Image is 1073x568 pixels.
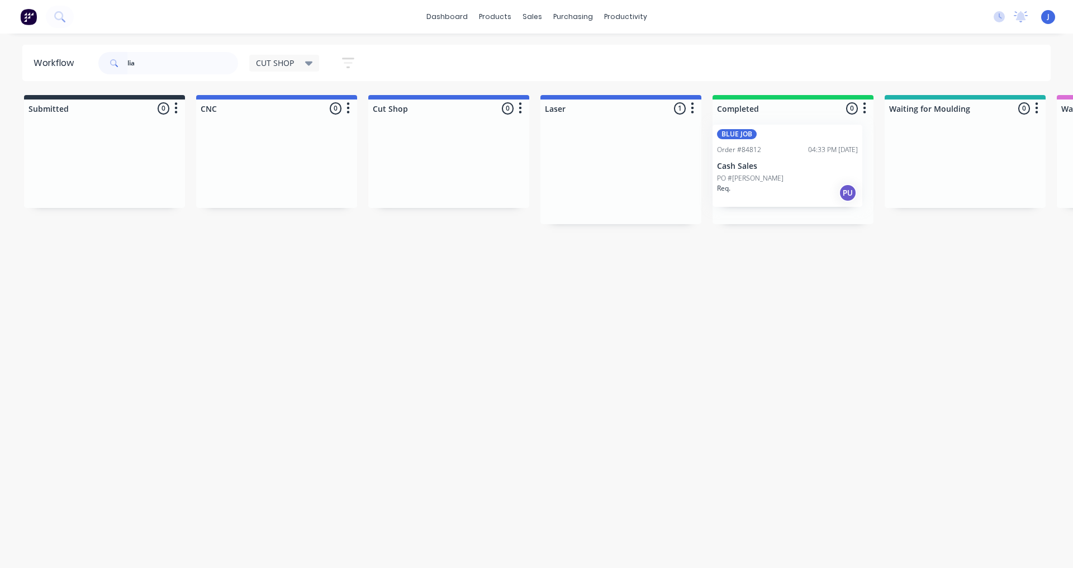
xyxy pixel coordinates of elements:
span: CUT SHOP [256,57,294,69]
div: sales [517,8,548,25]
div: purchasing [548,8,599,25]
input: Search for orders... [127,52,238,74]
div: products [473,8,517,25]
div: Workflow [34,56,79,70]
span: J [1047,12,1050,22]
a: dashboard [421,8,473,25]
img: Factory [20,8,37,25]
div: productivity [599,8,653,25]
